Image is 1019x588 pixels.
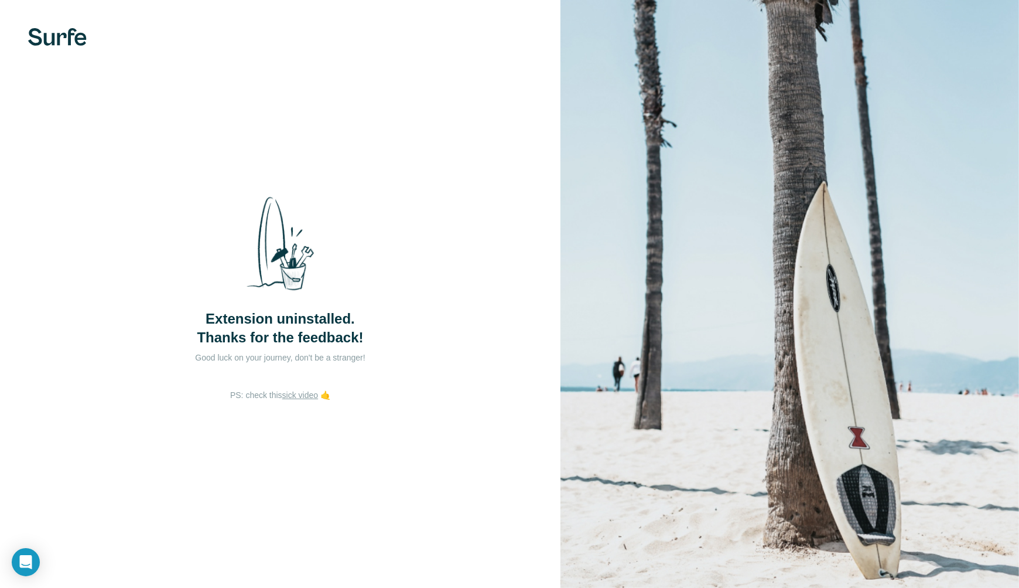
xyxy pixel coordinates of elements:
[28,28,87,46] img: Surfe's logo
[197,310,363,347] span: Extension uninstalled. Thanks for the feedback!
[282,390,318,400] a: sick video
[237,187,324,301] img: Surfe Stock Photo - Selling good vibes
[163,352,398,363] p: Good luck on your journey, don't be a stranger!
[12,548,40,576] div: Open Intercom Messenger
[230,389,330,401] p: PS: check this 🤙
